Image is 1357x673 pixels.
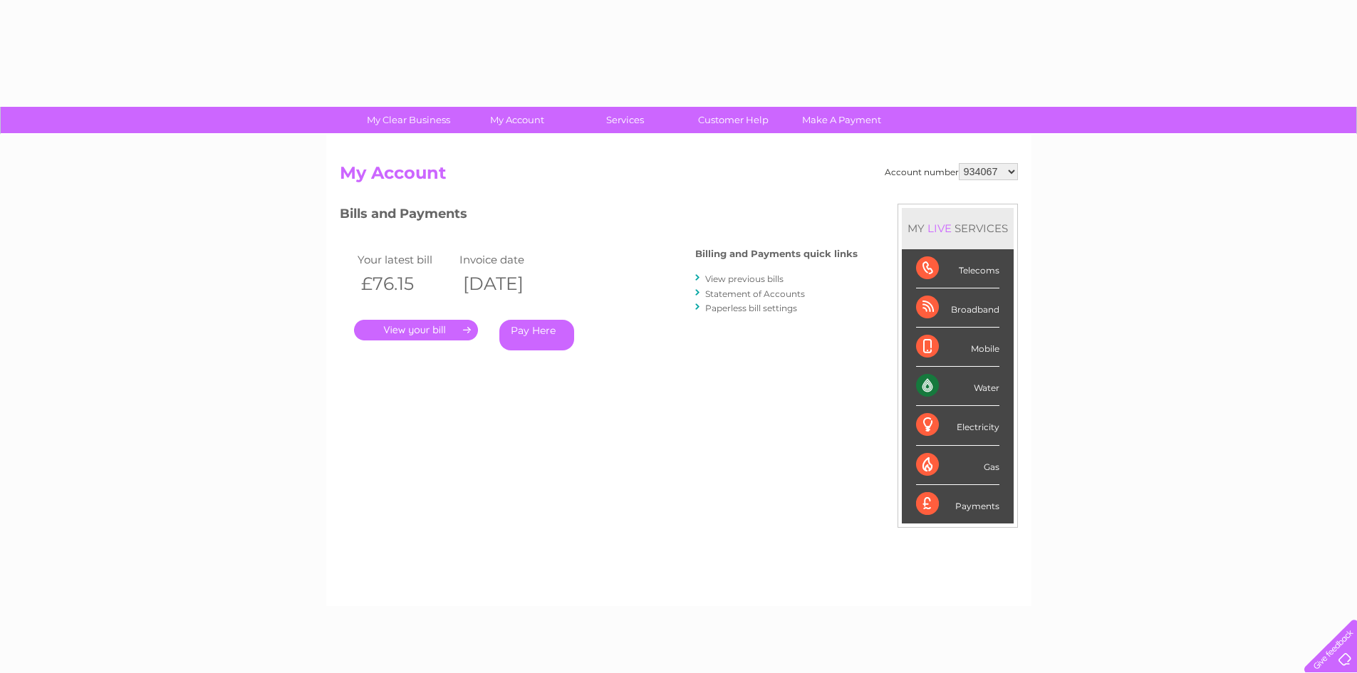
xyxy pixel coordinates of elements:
[916,406,999,445] div: Electricity
[705,273,784,284] a: View previous bills
[916,328,999,367] div: Mobile
[916,485,999,523] div: Payments
[783,107,900,133] a: Make A Payment
[458,107,576,133] a: My Account
[902,208,1014,249] div: MY SERVICES
[916,249,999,288] div: Telecoms
[499,320,574,350] a: Pay Here
[695,249,858,259] h4: Billing and Payments quick links
[340,163,1018,190] h2: My Account
[456,269,558,298] th: [DATE]
[925,221,955,235] div: LIVE
[350,107,467,133] a: My Clear Business
[916,367,999,406] div: Water
[885,163,1018,180] div: Account number
[354,269,457,298] th: £76.15
[340,204,858,229] h3: Bills and Payments
[354,250,457,269] td: Your latest bill
[354,320,478,340] a: .
[916,446,999,485] div: Gas
[456,250,558,269] td: Invoice date
[675,107,792,133] a: Customer Help
[705,288,805,299] a: Statement of Accounts
[566,107,684,133] a: Services
[705,303,797,313] a: Paperless bill settings
[916,288,999,328] div: Broadband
